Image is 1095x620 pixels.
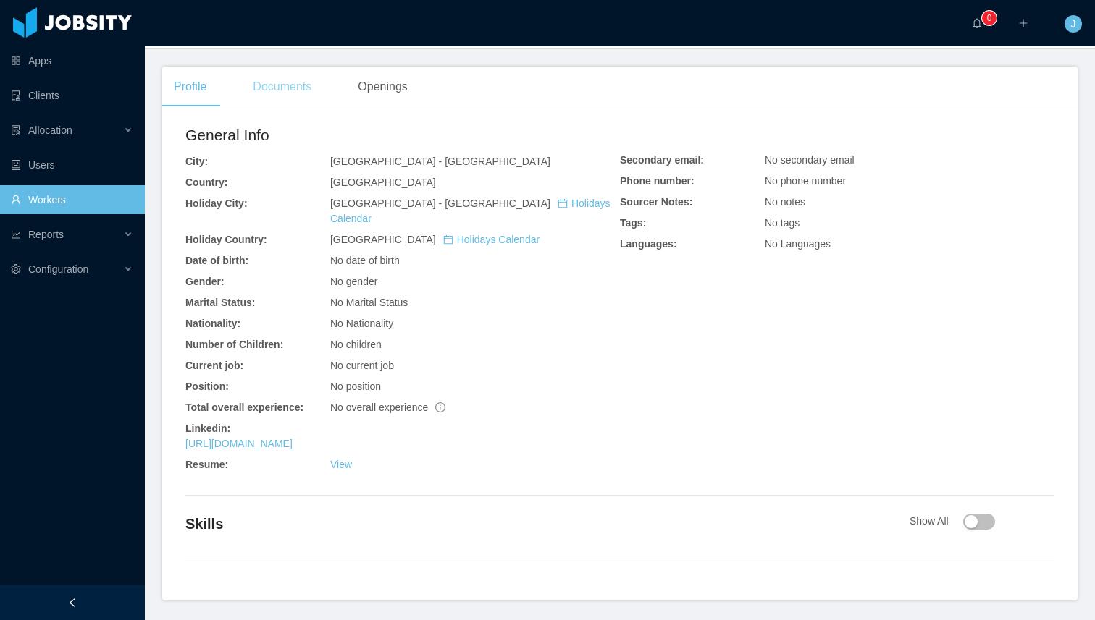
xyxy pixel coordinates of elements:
a: icon: auditClients [11,81,133,110]
span: No secondary email [765,154,855,166]
b: Number of Children: [185,339,283,350]
b: Total overall experience: [185,402,303,413]
h2: General Info [185,124,620,147]
span: J [1071,15,1076,33]
span: No children [330,339,382,350]
b: Sourcer Notes: [620,196,692,208]
span: Allocation [28,124,72,136]
div: No tags [765,216,1054,231]
span: info-circle [435,402,445,412]
span: No overall experience [330,402,445,413]
span: Show All [910,515,995,527]
a: icon: calendarHolidays Calendar [443,234,540,245]
a: [URL][DOMAIN_NAME] [185,438,293,449]
h4: Skills [185,514,910,534]
b: Secondary email: [620,154,704,166]
sup: 0 [982,11,997,25]
b: Date of birth: [185,255,248,266]
div: Openings [346,67,419,107]
b: Languages: [620,238,677,250]
b: Current job: [185,360,243,371]
span: No date of birth [330,255,400,266]
a: icon: robotUsers [11,150,133,179]
b: Resume: [185,459,228,470]
b: Gender: [185,276,225,287]
b: Tags: [620,217,646,229]
a: icon: appstoreApps [11,46,133,75]
span: No Languages [765,238,831,250]
b: Nationality: [185,318,240,329]
i: icon: solution [11,125,21,135]
span: [GEOGRAPHIC_DATA] - [GEOGRAPHIC_DATA] [330,198,611,224]
b: Marital Status: [185,297,255,308]
span: No Nationality [330,318,393,329]
span: No notes [765,196,805,208]
b: Country: [185,177,227,188]
span: No phone number [765,175,846,187]
b: Holiday Country: [185,234,267,245]
b: Holiday City: [185,198,248,209]
i: icon: plus [1018,18,1028,28]
i: icon: calendar [558,198,568,208]
a: icon: userWorkers [11,185,133,214]
div: Profile [162,67,218,107]
span: Reports [28,229,64,240]
i: icon: bell [972,18,982,28]
b: Phone number: [620,175,695,187]
span: [GEOGRAPHIC_DATA] [330,177,436,188]
a: View [330,459,352,470]
span: No Marital Status [330,297,408,308]
span: No position [330,381,381,392]
div: Documents [241,67,323,107]
b: City: [185,156,208,167]
span: [GEOGRAPHIC_DATA] [330,234,540,245]
i: icon: calendar [443,234,453,245]
span: [GEOGRAPHIC_DATA] - [GEOGRAPHIC_DATA] [330,156,550,167]
b: Position: [185,381,229,392]
i: icon: setting [11,264,21,274]
span: No current job [330,360,394,371]
span: No gender [330,276,377,287]
span: Configuration [28,263,88,275]
i: icon: line-chart [11,229,21,239]
b: Linkedin: [185,422,230,434]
